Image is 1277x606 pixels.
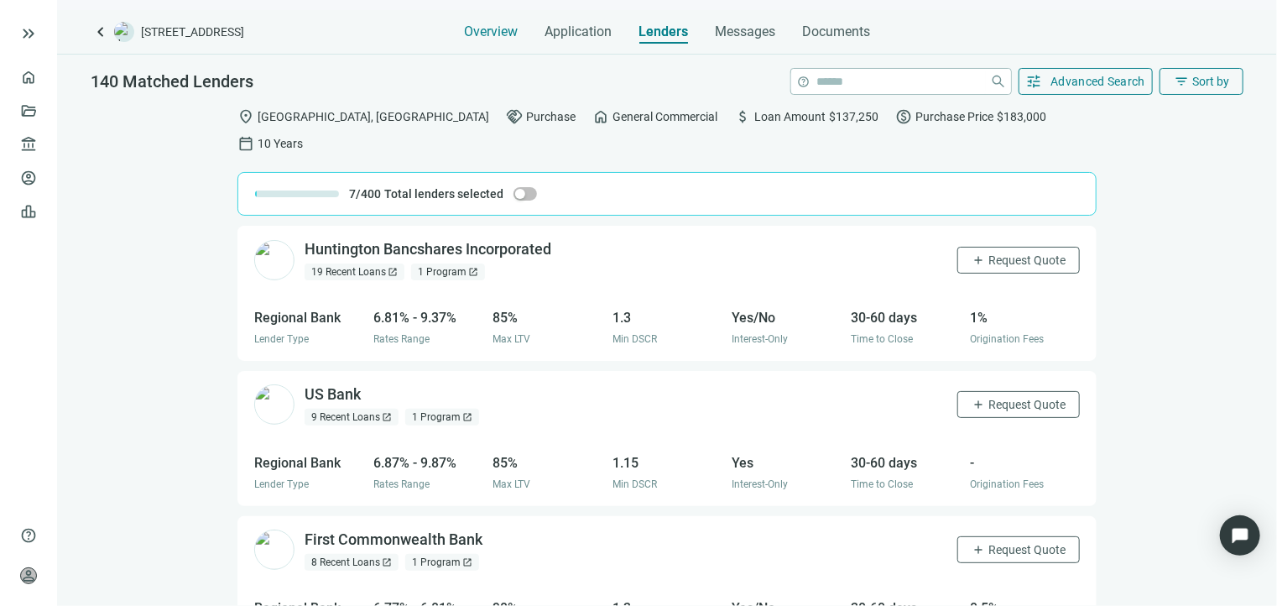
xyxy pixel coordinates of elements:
[1019,68,1154,95] button: tuneAdvanced Search
[851,478,913,490] span: Time to Close
[798,76,811,88] span: help
[373,333,430,345] span: Rates Range
[612,333,657,345] span: Min DSCR
[237,135,254,152] span: calendar_today
[545,24,612,40] span: Application
[493,452,602,473] div: 85%
[382,557,392,567] span: open_in_new
[493,307,602,328] div: 85%
[1051,75,1146,88] span: Advanced Search
[254,530,294,570] img: bd74671a-ab9e-4e33-85a1-342798dc9eac
[373,307,482,328] div: 6.81% - 9.37%
[957,391,1080,418] button: addRequest Quote
[612,452,722,473] div: 1.15
[612,478,657,490] span: Min DSCR
[258,107,489,126] span: [GEOGRAPHIC_DATA], [GEOGRAPHIC_DATA]
[732,452,841,473] div: Yes
[464,24,518,40] span: Overview
[18,24,39,44] button: keyboard_double_arrow_right
[851,452,960,473] div: 30-60 days
[388,267,398,277] span: open_in_new
[895,108,1046,125] div: Purchase Price
[612,107,717,126] span: General Commercial
[91,22,111,42] a: keyboard_arrow_left
[715,24,775,39] span: Messages
[254,240,294,280] img: bf02e6f3-ffdd-42ca-a75e-3ac6052026d6.png
[612,307,722,328] div: 1.3
[1220,515,1260,556] div: Open Intercom Messenger
[971,452,1080,473] div: -
[493,333,531,345] span: Max LTV
[972,253,985,267] span: add
[1160,68,1243,95] button: filter_listSort by
[732,333,788,345] span: Interest-Only
[462,557,472,567] span: open_in_new
[20,567,37,584] span: person
[957,536,1080,563] button: addRequest Quote
[114,22,134,42] img: deal-logo
[305,409,399,426] div: 9 Recent Loans
[405,554,479,571] div: 1 Program
[237,108,254,125] span: location_on
[141,24,244,40] span: [STREET_ADDRESS]
[258,134,303,153] span: 10 Years
[254,307,363,328] div: Regional Bank
[1192,75,1229,88] span: Sort by
[305,554,399,571] div: 8 Recent Loans
[20,136,32,153] span: account_balance
[305,530,482,551] div: First Commonwealth Bank
[971,307,1080,328] div: 1%
[462,412,472,422] span: open_in_new
[373,452,482,473] div: 6.87% - 9.87%
[895,108,912,125] span: paid
[829,107,878,126] span: $137,250
[305,239,551,260] div: Huntington Bancshares Incorporated
[972,543,985,556] span: add
[20,527,37,544] span: help
[971,333,1045,345] span: Origination Fees
[1174,74,1189,89] span: filter_list
[384,185,503,202] span: Total lenders selected
[851,333,913,345] span: Time to Close
[997,107,1046,126] span: $183,000
[734,108,878,125] div: Loan Amount
[1026,73,1043,90] span: tune
[734,108,751,125] span: attach_money
[411,264,485,280] div: 1 Program
[506,108,523,125] span: handshake
[349,185,381,202] span: 7/400
[732,307,841,328] div: Yes/No
[91,71,253,91] span: 140 Matched Lenders
[592,108,609,125] span: home
[468,267,478,277] span: open_in_new
[988,253,1066,267] span: Request Quote
[373,478,430,490] span: Rates Range
[305,264,404,280] div: 19 Recent Loans
[851,307,960,328] div: 30-60 days
[988,543,1066,556] span: Request Quote
[493,478,531,490] span: Max LTV
[254,478,309,490] span: Lender Type
[802,24,870,40] span: Documents
[254,452,363,473] div: Regional Bank
[526,107,576,126] span: Purchase
[971,478,1045,490] span: Origination Fees
[254,384,294,425] img: 60647dec-d263-438f-8bd8-208d32a1b660.png
[972,398,985,411] span: add
[305,384,361,405] div: US Bank
[957,247,1080,274] button: addRequest Quote
[382,412,392,422] span: open_in_new
[254,333,309,345] span: Lender Type
[988,398,1066,411] span: Request Quote
[638,24,688,40] span: Lenders
[732,478,788,490] span: Interest-Only
[405,409,479,426] div: 1 Program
